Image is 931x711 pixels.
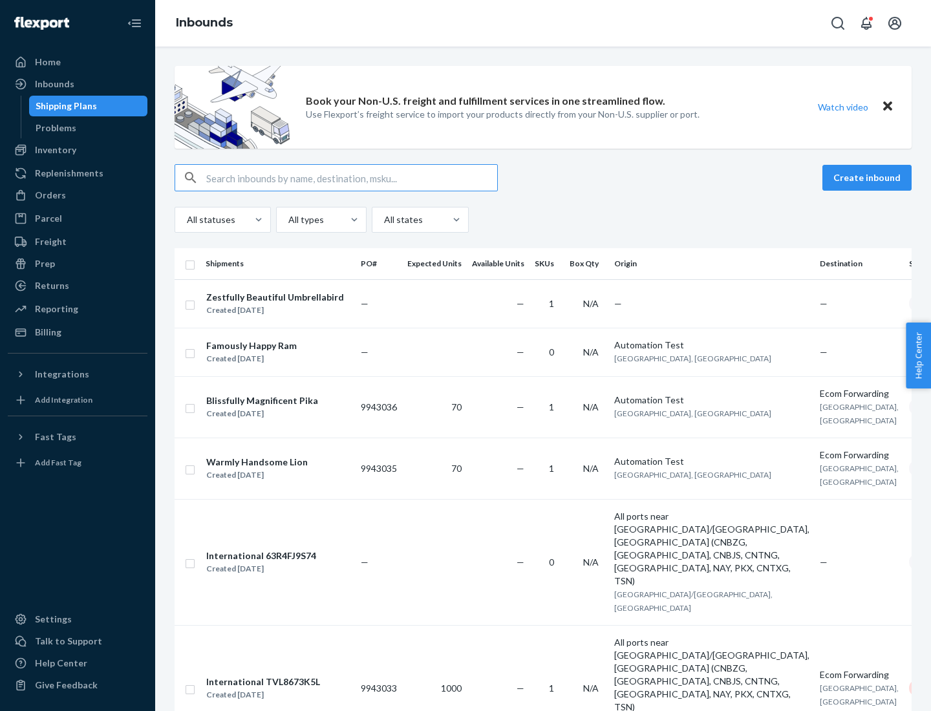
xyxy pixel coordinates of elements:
[906,323,931,388] button: Help Center
[8,675,147,695] button: Give Feedback
[809,98,877,116] button: Watch video
[206,304,344,317] div: Created [DATE]
[517,683,524,694] span: —
[206,675,320,688] div: International TVL8673K5L
[206,291,344,304] div: Zestfully Beautiful Umbrellabird
[8,452,147,473] a: Add Fast Tag
[467,248,530,279] th: Available Units
[35,613,72,626] div: Settings
[8,299,147,319] a: Reporting
[853,10,879,36] button: Open notifications
[882,10,908,36] button: Open account menu
[8,185,147,206] a: Orders
[564,248,609,279] th: Box Qty
[614,470,771,480] span: [GEOGRAPHIC_DATA], [GEOGRAPHIC_DATA]
[35,279,69,292] div: Returns
[8,253,147,274] a: Prep
[614,354,771,363] span: [GEOGRAPHIC_DATA], [GEOGRAPHIC_DATA]
[8,163,147,184] a: Replenishments
[820,346,828,357] span: —
[206,688,320,701] div: Created [DATE]
[35,679,98,692] div: Give Feedback
[820,387,899,400] div: Ecom Forwarding
[549,463,554,474] span: 1
[8,52,147,72] a: Home
[356,376,402,438] td: 9943036
[517,346,524,357] span: —
[8,427,147,447] button: Fast Tags
[402,248,467,279] th: Expected Units
[35,326,61,339] div: Billing
[8,231,147,252] a: Freight
[29,118,148,138] a: Problems
[822,165,912,191] button: Create inbound
[820,298,828,309] span: —
[8,609,147,630] a: Settings
[820,683,899,706] span: [GEOGRAPHIC_DATA], [GEOGRAPHIC_DATA]
[206,352,297,365] div: Created [DATE]
[549,401,554,412] span: 1
[206,562,316,575] div: Created [DATE]
[206,339,297,352] div: Famously Happy Ram
[35,368,89,381] div: Integrations
[356,438,402,499] td: 9943035
[356,248,402,279] th: PO#
[549,683,554,694] span: 1
[583,401,599,412] span: N/A
[8,364,147,385] button: Integrations
[306,94,665,109] p: Book your Non-U.S. freight and fulfillment services in one streamlined flow.
[35,212,62,225] div: Parcel
[206,407,318,420] div: Created [DATE]
[820,668,899,681] div: Ecom Forwarding
[451,401,462,412] span: 70
[530,248,564,279] th: SKUs
[35,457,81,468] div: Add Fast Tag
[451,463,462,474] span: 70
[517,463,524,474] span: —
[306,108,700,121] p: Use Flexport’s freight service to import your products directly from your Non-U.S. supplier or port.
[186,213,187,226] input: All statuses
[206,394,318,407] div: Blissfully Magnificent Pika
[8,275,147,296] a: Returns
[14,17,69,30] img: Flexport logo
[583,298,599,309] span: N/A
[29,96,148,116] a: Shipping Plans
[287,213,288,226] input: All types
[825,10,851,36] button: Open Search Box
[549,298,554,309] span: 1
[361,298,369,309] span: —
[517,401,524,412] span: —
[35,189,66,202] div: Orders
[614,409,771,418] span: [GEOGRAPHIC_DATA], [GEOGRAPHIC_DATA]
[35,635,102,648] div: Talk to Support
[35,394,92,405] div: Add Integration
[35,257,55,270] div: Prep
[35,430,76,443] div: Fast Tags
[815,248,904,279] th: Destination
[879,98,896,116] button: Close
[361,557,369,568] span: —
[614,589,773,613] span: [GEOGRAPHIC_DATA]/[GEOGRAPHIC_DATA], [GEOGRAPHIC_DATA]
[361,346,369,357] span: —
[122,10,147,36] button: Close Navigation
[517,298,524,309] span: —
[35,235,67,248] div: Freight
[206,549,316,562] div: International 63R4FJ9S74
[8,208,147,229] a: Parcel
[820,449,899,462] div: Ecom Forwarding
[383,213,384,226] input: All states
[820,402,899,425] span: [GEOGRAPHIC_DATA], [GEOGRAPHIC_DATA]
[36,122,76,134] div: Problems
[583,346,599,357] span: N/A
[820,557,828,568] span: —
[8,322,147,343] a: Billing
[583,463,599,474] span: N/A
[614,394,809,407] div: Automation Test
[176,16,233,30] a: Inbounds
[35,56,61,69] div: Home
[206,165,497,191] input: Search inbounds by name, destination, msku...
[35,167,103,180] div: Replenishments
[8,631,147,652] a: Talk to Support
[8,390,147,410] a: Add Integration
